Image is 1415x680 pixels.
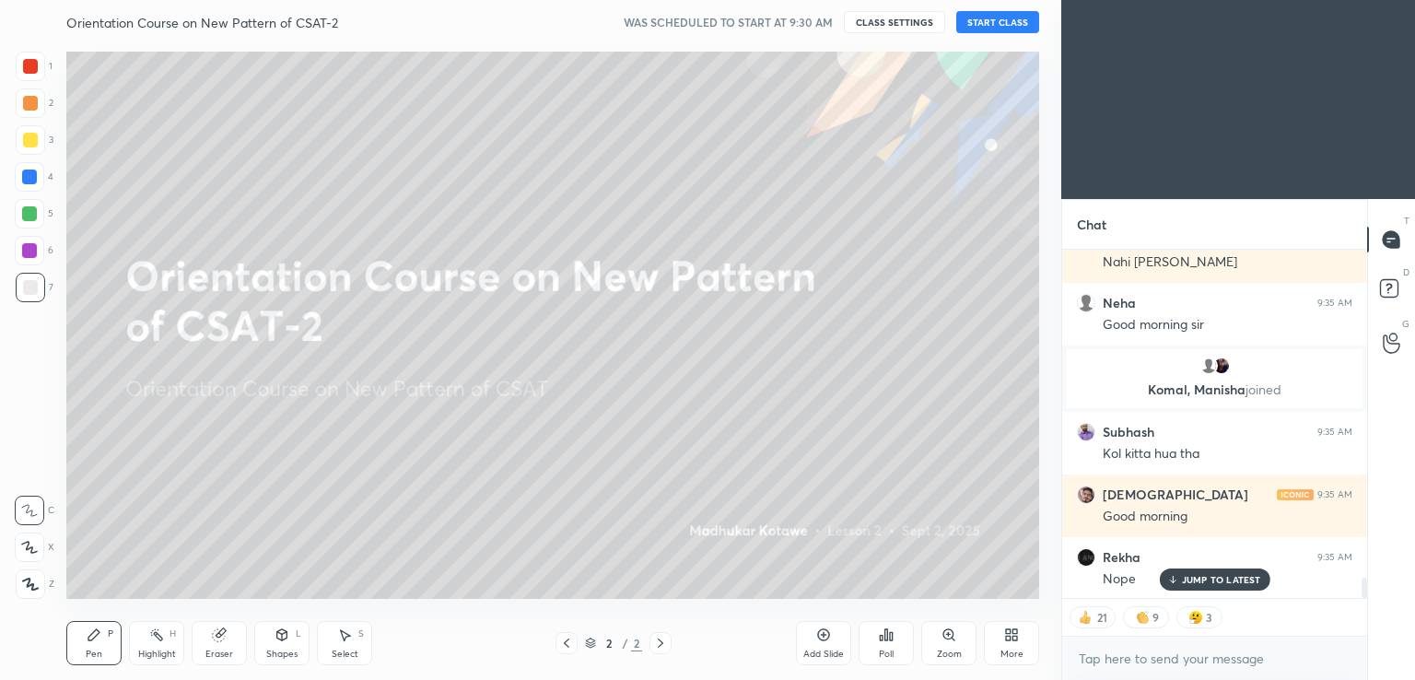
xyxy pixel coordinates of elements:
[1403,265,1409,279] p: D
[1182,574,1261,585] p: JUMP TO LATEST
[15,236,53,265] div: 6
[138,650,176,659] div: Highlight
[1076,608,1094,627] img: thumbs_up.png
[1404,214,1409,228] p: T
[622,638,627,649] div: /
[358,629,364,639] div: S
[15,199,53,229] div: 5
[15,496,54,525] div: C
[956,11,1039,33] button: START CLASS
[66,14,338,31] h4: Orientation Course on New Pattern of CSAT-2
[631,635,642,651] div: 2
[108,629,113,639] div: P
[1062,250,1367,599] div: grid
[170,629,176,639] div: H
[1094,610,1109,625] div: 21
[1205,610,1212,625] div: 3
[16,569,54,599] div: Z
[205,650,233,659] div: Eraser
[16,125,53,155] div: 3
[1062,200,1121,249] p: Chat
[803,650,844,659] div: Add Slide
[16,52,53,81] div: 1
[15,533,54,562] div: X
[1402,317,1409,331] p: G
[266,650,298,659] div: Shapes
[16,273,53,302] div: 7
[1187,608,1205,627] img: thinking_face.png
[332,650,358,659] div: Select
[600,638,618,649] div: 2
[296,629,301,639] div: L
[86,650,102,659] div: Pen
[1133,608,1152,627] img: clapping_hands.png
[937,650,962,659] div: Zoom
[1152,610,1159,625] div: 9
[624,14,833,30] h5: WAS SCHEDULED TO START AT 9:30 AM
[16,88,53,118] div: 2
[1000,650,1023,659] div: More
[879,650,894,659] div: Poll
[844,11,945,33] button: CLASS SETTINGS
[15,162,53,192] div: 4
